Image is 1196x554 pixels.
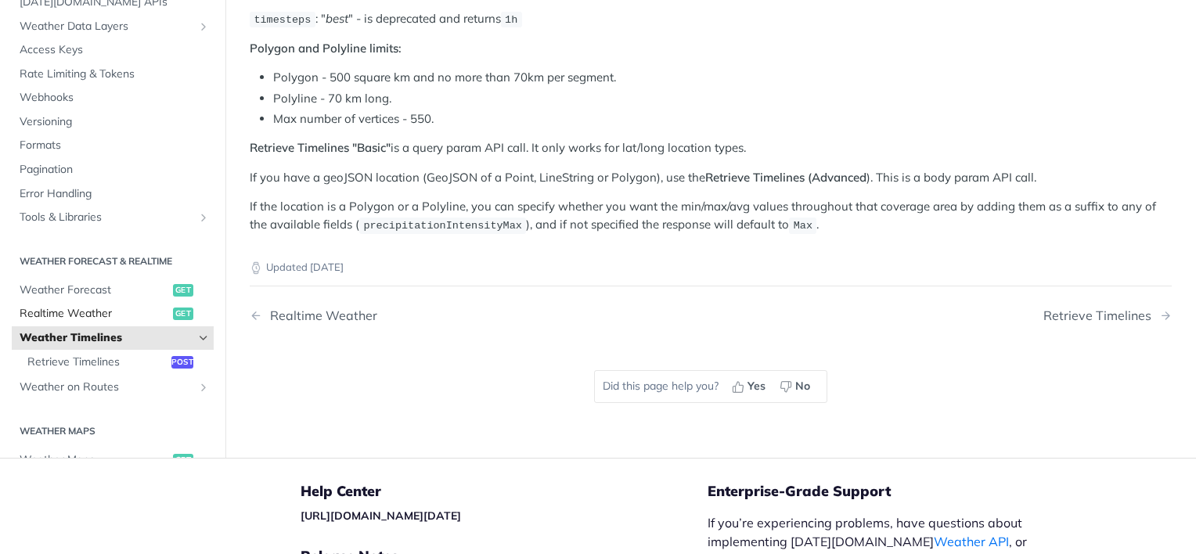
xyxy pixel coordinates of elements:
[20,18,193,34] span: Weather Data Layers
[20,330,193,346] span: Weather Timelines
[12,206,214,229] a: Tools & LibrariesShow subpages for Tools & Libraries
[20,162,210,178] span: Pagination
[250,41,402,56] strong: Polygon and Polyline limits:
[197,20,210,32] button: Show subpages for Weather Data Layers
[262,308,377,323] div: Realtime Weather
[12,448,214,472] a: Weather Mapsget
[171,355,193,368] span: post
[934,534,1009,549] a: Weather API
[20,186,210,202] span: Error Handling
[795,378,810,394] span: No
[197,211,210,224] button: Show subpages for Tools & Libraries
[20,210,193,225] span: Tools & Libraries
[12,158,214,182] a: Pagination
[250,169,1172,187] p: If you have a geoJSON location (GeoJSON of a Point, LineString or Polygon), use the ). This is a ...
[12,326,214,350] a: Weather TimelinesHide subpages for Weather Timelines
[273,110,1172,128] li: Max number of vertices - 550.
[774,375,819,398] button: No
[12,254,214,268] h2: Weather Forecast & realtime
[250,198,1172,234] p: If the location is a Polygon or a Polyline, you can specify whether you want the min/max/avg valu...
[12,134,214,157] a: Formats
[747,378,766,394] span: Yes
[173,454,193,466] span: get
[12,14,214,38] a: Weather Data LayersShow subpages for Weather Data Layers
[12,38,214,62] a: Access Keys
[250,10,1172,28] p: : " " - is deprecated and returns
[273,69,1172,87] li: Polygon - 500 square km and no more than 70km per segment.
[708,482,1074,501] h5: Enterprise-Grade Support
[173,284,193,297] span: get
[12,424,214,438] h2: Weather Maps
[301,482,708,501] h5: Help Center
[27,354,168,369] span: Retrieve Timelines
[12,86,214,110] a: Webhooks
[20,452,169,468] span: Weather Maps
[20,350,214,373] a: Retrieve Timelinespost
[505,14,517,26] span: 1h
[12,110,214,134] a: Versioning
[20,138,210,153] span: Formats
[12,279,214,302] a: Weather Forecastget
[254,14,311,26] span: timesteps
[197,381,210,394] button: Show subpages for Weather on Routes
[173,308,193,320] span: get
[250,260,1172,275] p: Updated [DATE]
[273,90,1172,108] li: Polyline - 70 km long.
[20,90,210,106] span: Webhooks
[594,370,827,403] div: Did this page help you?
[20,42,210,58] span: Access Keys
[726,375,774,398] button: Yes
[20,114,210,130] span: Versioning
[12,376,214,399] a: Weather on RoutesShow subpages for Weather on Routes
[197,332,210,344] button: Hide subpages for Weather Timelines
[794,220,812,232] span: Max
[250,308,645,323] a: Previous Page: Realtime Weather
[250,140,391,155] strong: Retrieve Timelines "Basic"
[363,220,522,232] span: precipitationIntensityMax
[12,182,214,206] a: Error Handling
[20,282,169,298] span: Weather Forecast
[250,293,1172,339] nav: Pagination Controls
[705,170,866,185] strong: Retrieve Timelines (Advanced
[250,139,1172,157] p: is a query param API call. It only works for lat/long location types.
[1043,308,1159,323] div: Retrieve Timelines
[12,302,214,326] a: Realtime Weatherget
[20,380,193,395] span: Weather on Routes
[20,67,210,82] span: Rate Limiting & Tokens
[326,11,348,26] em: best
[20,306,169,322] span: Realtime Weather
[301,509,461,523] a: [URL][DOMAIN_NAME][DATE]
[12,63,214,86] a: Rate Limiting & Tokens
[1043,308,1172,323] a: Next Page: Retrieve Timelines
